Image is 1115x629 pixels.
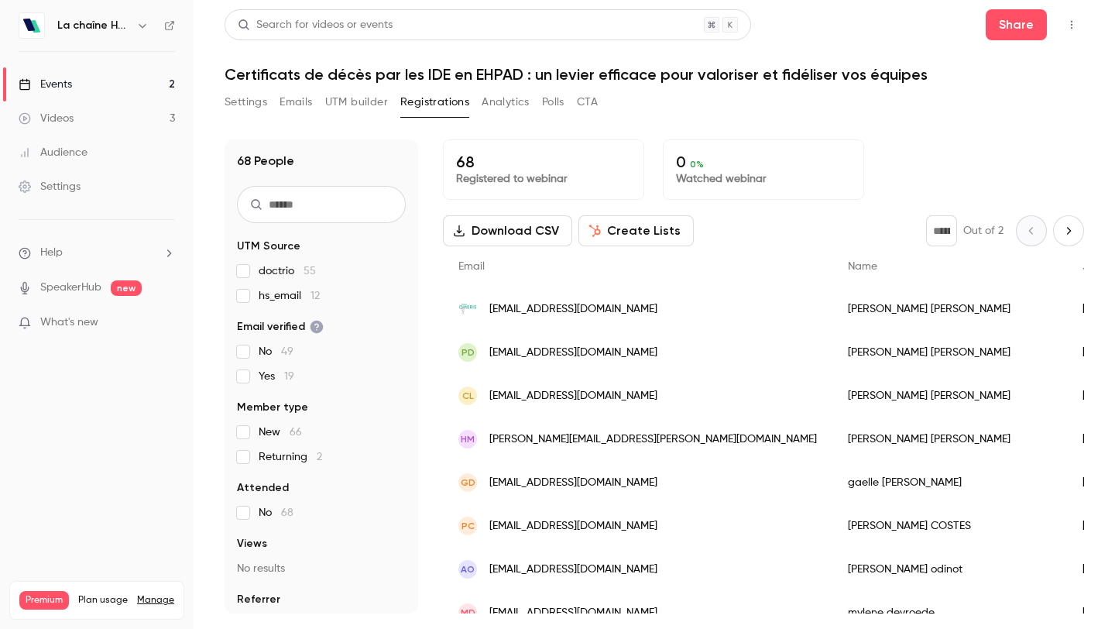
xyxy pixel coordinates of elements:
button: Polls [542,90,564,115]
span: [EMAIL_ADDRESS][DOMAIN_NAME] [489,345,657,361]
span: Premium [19,591,69,610]
p: Out of 2 [963,223,1003,239]
p: 68 [456,153,631,171]
div: Audience [19,145,87,160]
img: La chaîne Hublo [19,13,44,38]
span: [EMAIL_ADDRESS][DOMAIN_NAME] [489,301,657,318]
span: 2 [317,452,322,462]
div: Events [19,77,72,92]
div: [PERSON_NAME] [PERSON_NAME] [832,374,1067,418]
button: Share [986,9,1047,40]
span: Email [458,261,485,272]
span: PC [461,519,475,533]
span: doctrio [259,263,316,279]
span: Name [848,261,877,272]
button: Settings [225,90,267,115]
span: No [259,505,293,521]
iframe: Noticeable Trigger [156,316,175,330]
span: [PERSON_NAME][EMAIL_ADDRESS][PERSON_NAME][DOMAIN_NAME] [489,431,817,448]
button: Registrations [400,90,469,115]
div: Videos [19,111,74,126]
span: pd [461,345,475,359]
span: 68 [281,507,293,518]
span: new [111,280,142,296]
a: SpeakerHub [40,280,101,296]
span: Returning [259,449,322,465]
span: 55 [304,266,316,277]
button: Analytics [482,90,530,115]
p: Watched webinar [676,171,851,187]
span: CL [462,389,474,403]
div: [PERSON_NAME] [PERSON_NAME] [832,418,1067,461]
p: 0 [676,153,851,171]
span: gd [461,476,475,490]
span: 0 % [690,159,704,170]
img: omeris.com [458,300,477,318]
span: [EMAIL_ADDRESS][DOMAIN_NAME] [489,518,657,534]
button: CTA [577,90,598,115]
p: No results [237,561,406,576]
span: New [259,424,302,440]
li: help-dropdown-opener [19,245,175,261]
span: 66 [290,427,302,438]
div: gaelle [PERSON_NAME] [832,461,1067,504]
span: No [259,344,293,359]
h6: La chaîne Hublo [57,18,130,33]
span: hs_email [259,288,320,304]
button: Emails [280,90,312,115]
span: Referrer [237,592,280,607]
div: [PERSON_NAME] odinot [832,548,1067,591]
span: md [461,606,475,620]
span: Views [237,536,267,552]
span: UTM Source [237,239,300,254]
span: Member type [237,400,308,415]
button: Next page [1053,215,1084,246]
div: Search for videos or events [238,17,393,33]
span: ao [461,562,475,576]
button: Download CSV [443,215,572,246]
h1: 68 People [237,152,294,170]
button: Create Lists [578,215,694,246]
span: 12 [310,290,320,301]
span: [EMAIL_ADDRESS][DOMAIN_NAME] [489,605,657,621]
div: [PERSON_NAME] [PERSON_NAME] [832,287,1067,331]
span: Plan usage [78,594,128,607]
h1: Certificats de décès par les IDE en EHPAD : un levier efficace pour valoriser et fidéliser vos éq... [225,65,1084,84]
span: Email verified [237,319,324,335]
div: Settings [19,179,81,194]
span: What's new [40,314,98,331]
span: Help [40,245,63,261]
span: [EMAIL_ADDRESS][DOMAIN_NAME] [489,475,657,491]
span: 19 [284,371,294,382]
div: [PERSON_NAME] [PERSON_NAME] [832,331,1067,374]
span: [EMAIL_ADDRESS][DOMAIN_NAME] [489,562,657,578]
span: Yes [259,369,294,384]
div: [PERSON_NAME] COSTES [832,504,1067,548]
a: Manage [137,594,174,607]
span: HM [461,432,475,446]
p: Registered to webinar [456,171,631,187]
span: 49 [281,346,293,357]
button: UTM builder [325,90,388,115]
span: [EMAIL_ADDRESS][DOMAIN_NAME] [489,388,657,404]
span: Attended [237,480,289,496]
